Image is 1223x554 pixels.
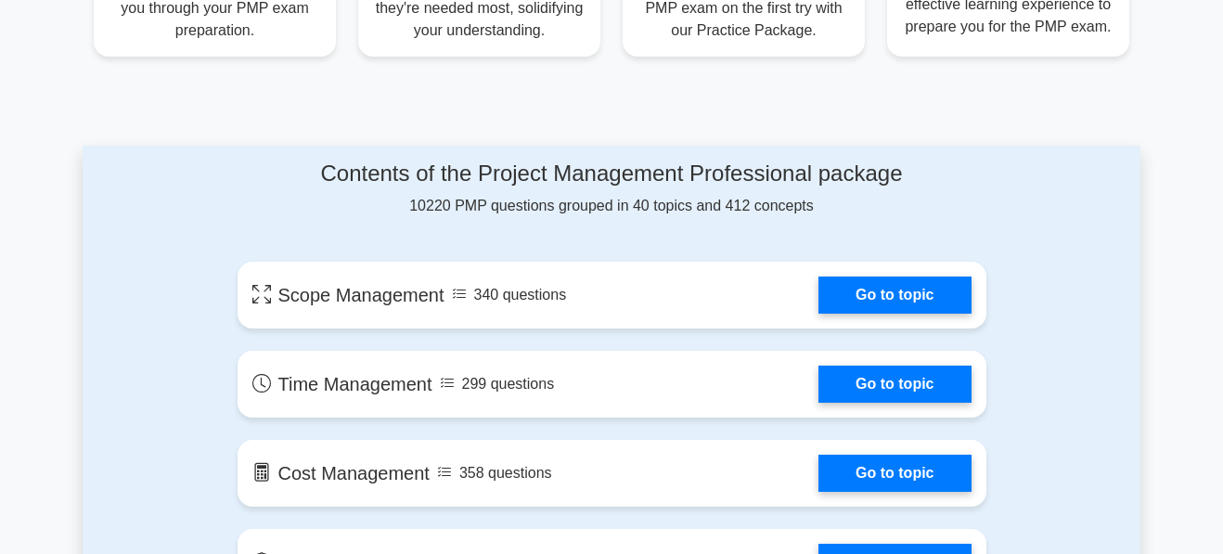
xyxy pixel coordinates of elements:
[818,455,971,492] a: Go to topic
[818,277,971,314] a: Go to topic
[238,161,986,187] h4: Contents of the Project Management Professional package
[818,366,971,403] a: Go to topic
[238,161,986,217] div: 10220 PMP questions grouped in 40 topics and 412 concepts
